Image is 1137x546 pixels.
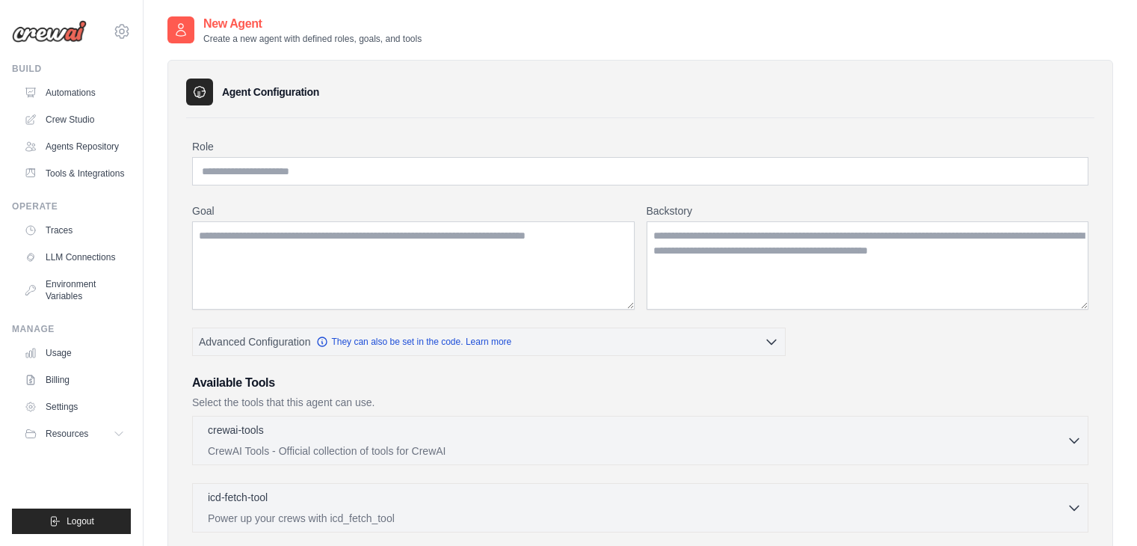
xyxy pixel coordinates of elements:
[18,135,131,159] a: Agents Repository
[18,272,131,308] a: Environment Variables
[46,428,88,440] span: Resources
[18,245,131,269] a: LLM Connections
[199,490,1082,526] button: icd-fetch-tool Power up your crews with icd_fetch_tool
[12,509,131,534] button: Logout
[18,81,131,105] a: Automations
[18,162,131,185] a: Tools & Integrations
[192,374,1088,392] h3: Available Tools
[12,20,87,43] img: Logo
[12,200,131,212] div: Operate
[203,33,422,45] p: Create a new agent with defined roles, goals, and tools
[18,218,131,242] a: Traces
[647,203,1089,218] label: Backstory
[18,395,131,419] a: Settings
[192,203,635,218] label: Goal
[199,334,310,349] span: Advanced Configuration
[199,423,1082,458] button: crewai-tools CrewAI Tools - Official collection of tools for CrewAI
[12,323,131,335] div: Manage
[12,63,131,75] div: Build
[67,515,94,527] span: Logout
[222,85,319,99] h3: Agent Configuration
[208,423,264,438] p: crewai-tools
[18,422,131,446] button: Resources
[18,108,131,132] a: Crew Studio
[208,444,1067,458] p: CrewAI Tools - Official collection of tools for CrewAI
[193,328,785,355] button: Advanced Configuration They can also be set in the code. Learn more
[192,395,1088,410] p: Select the tools that this agent can use.
[203,15,422,33] h2: New Agent
[18,341,131,365] a: Usage
[208,511,1067,526] p: Power up your crews with icd_fetch_tool
[192,139,1088,154] label: Role
[18,368,131,392] a: Billing
[208,490,268,505] p: icd-fetch-tool
[316,336,511,348] a: They can also be set in the code. Learn more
